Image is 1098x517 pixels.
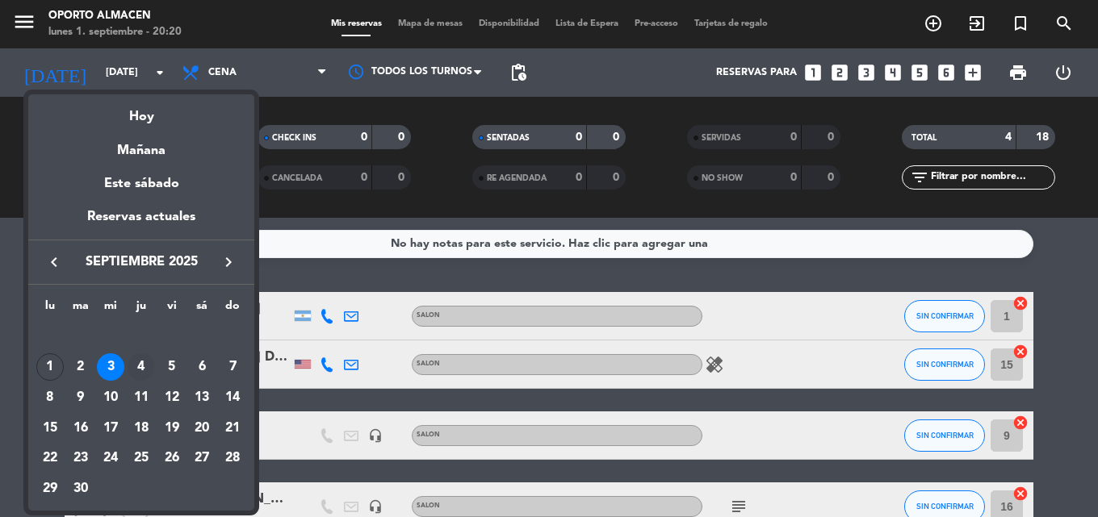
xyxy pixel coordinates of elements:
td: 3 de septiembre de 2025 [95,352,126,383]
td: 28 de septiembre de 2025 [217,444,248,474]
td: 22 de septiembre de 2025 [35,444,65,474]
th: viernes [157,297,187,322]
div: 13 [188,384,216,411]
div: 26 [158,444,186,472]
td: 21 de septiembre de 2025 [217,413,248,444]
div: 16 [67,415,94,442]
div: 24 [97,444,124,472]
div: 29 [36,475,64,502]
div: 2 [67,353,94,381]
div: 5 [158,353,186,381]
td: 24 de septiembre de 2025 [95,444,126,474]
td: 27 de septiembre de 2025 [187,444,218,474]
div: 27 [188,444,216,472]
td: 7 de septiembre de 2025 [217,352,248,383]
div: 28 [219,444,246,472]
div: 4 [128,353,155,381]
div: Mañana [28,128,254,161]
td: SEP. [35,322,248,352]
div: 7 [219,353,246,381]
td: 29 de septiembre de 2025 [35,473,65,504]
td: 19 de septiembre de 2025 [157,413,187,444]
th: domingo [217,297,248,322]
td: 15 de septiembre de 2025 [35,413,65,444]
td: 17 de septiembre de 2025 [95,413,126,444]
th: lunes [35,297,65,322]
div: 17 [97,415,124,442]
td: 16 de septiembre de 2025 [65,413,96,444]
button: keyboard_arrow_right [214,252,243,273]
td: 18 de septiembre de 2025 [126,413,157,444]
td: 8 de septiembre de 2025 [35,382,65,413]
div: 20 [188,415,216,442]
div: 22 [36,444,64,472]
div: 21 [219,415,246,442]
div: 11 [128,384,155,411]
th: sábado [187,297,218,322]
div: 30 [67,475,94,502]
td: 10 de septiembre de 2025 [95,382,126,413]
div: 10 [97,384,124,411]
div: 6 [188,353,216,381]
div: Reservas actuales [28,206,254,240]
td: 9 de septiembre de 2025 [65,382,96,413]
td: 11 de septiembre de 2025 [126,382,157,413]
div: 8 [36,384,64,411]
td: 13 de septiembre de 2025 [187,382,218,413]
div: Hoy [28,94,254,127]
th: martes [65,297,96,322]
td: 5 de septiembre de 2025 [157,352,187,383]
div: 18 [128,415,155,442]
div: Este sábado [28,161,254,206]
div: 9 [67,384,94,411]
span: septiembre 2025 [69,252,214,273]
td: 1 de septiembre de 2025 [35,352,65,383]
i: keyboard_arrow_left [44,252,64,272]
td: 12 de septiembre de 2025 [157,382,187,413]
div: 15 [36,415,64,442]
td: 23 de septiembre de 2025 [65,444,96,474]
th: jueves [126,297,157,322]
div: 3 [97,353,124,381]
button: keyboard_arrow_left [40,252,69,273]
td: 25 de septiembre de 2025 [126,444,157,474]
td: 2 de septiembre de 2025 [65,352,96,383]
div: 23 [67,444,94,472]
i: keyboard_arrow_right [219,252,238,272]
td: 20 de septiembre de 2025 [187,413,218,444]
td: 6 de septiembre de 2025 [187,352,218,383]
div: 12 [158,384,186,411]
div: 14 [219,384,246,411]
div: 25 [128,444,155,472]
td: 30 de septiembre de 2025 [65,473,96,504]
div: 1 [36,353,64,381]
th: miércoles [95,297,126,322]
td: 14 de septiembre de 2025 [217,382,248,413]
div: 19 [158,415,186,442]
td: 26 de septiembre de 2025 [157,444,187,474]
td: 4 de septiembre de 2025 [126,352,157,383]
